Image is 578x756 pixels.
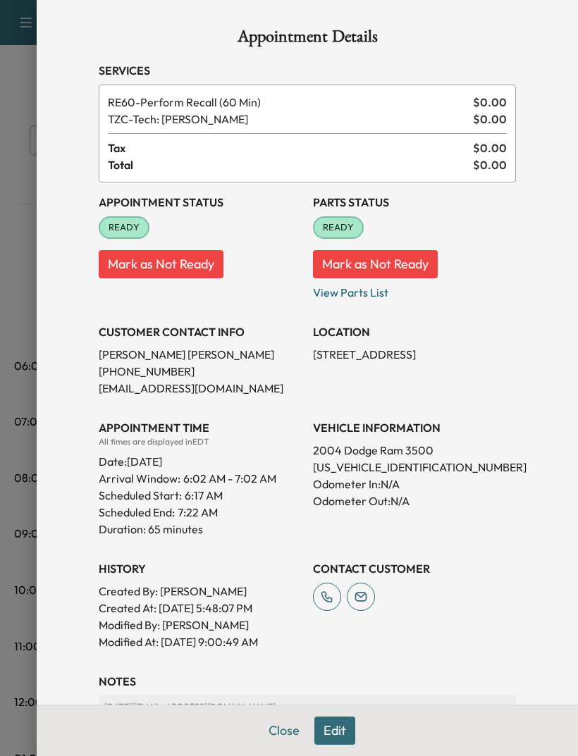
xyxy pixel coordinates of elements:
p: 6:17 AM [185,487,223,504]
span: READY [100,221,148,235]
p: Scheduled End: [99,504,175,521]
h3: Parts Status [313,194,516,211]
span: $ 0.00 [473,156,507,173]
div: Date: [DATE] [99,447,302,470]
h3: LOCATION [313,323,516,340]
h3: APPOINTMENT TIME [99,419,302,436]
span: Perform Recall (60 Min) [108,94,467,111]
button: Mark as Not Ready [99,250,223,278]
p: Scheduled Start: [99,487,182,504]
span: Tax [108,140,473,156]
div: All times are displayed in EDT [99,436,302,447]
span: Tech: Zach C [108,111,467,128]
h3: CUSTOMER CONTACT INFO [99,323,302,340]
p: [PHONE_NUMBER] [99,363,302,380]
p: Odometer Out: N/A [313,492,516,509]
p: [DATE] | [EMAIL_ADDRESS][DOMAIN_NAME] [104,701,510,712]
span: Total [108,156,473,173]
p: Created At : [DATE] 5:48:07 PM [99,600,302,616]
span: READY [314,221,362,235]
button: Close [259,717,309,745]
button: Mark as Not Ready [313,250,438,278]
p: [EMAIL_ADDRESS][DOMAIN_NAME] [99,380,302,397]
p: Modified At : [DATE] 9:00:49 AM [99,633,302,650]
span: $ 0.00 [473,140,507,156]
p: Odometer In: N/A [313,476,516,492]
h3: VEHICLE INFORMATION [313,419,516,436]
h3: NOTES [99,673,516,690]
span: $ 0.00 [473,111,507,128]
h3: Appointment Status [99,194,302,211]
p: View Parts List [313,278,516,301]
p: Arrival Window: [99,470,302,487]
h3: History [99,560,302,577]
p: Created By : [PERSON_NAME] [99,583,302,600]
p: [US_VEHICLE_IDENTIFICATION_NUMBER] [313,459,516,476]
h3: CONTACT CUSTOMER [313,560,516,577]
span: $ 0.00 [473,94,507,111]
p: Duration: 65 minutes [99,521,302,538]
p: [PERSON_NAME] [PERSON_NAME] [99,346,302,363]
p: 7:22 AM [178,504,218,521]
p: [STREET_ADDRESS] [313,346,516,363]
h1: Appointment Details [99,28,516,51]
p: Modified By : [PERSON_NAME] [99,616,302,633]
span: 6:02 AM - 7:02 AM [183,470,276,487]
button: Edit [314,717,355,745]
h3: Services [99,62,516,79]
p: 2004 Dodge Ram 3500 [313,442,516,459]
